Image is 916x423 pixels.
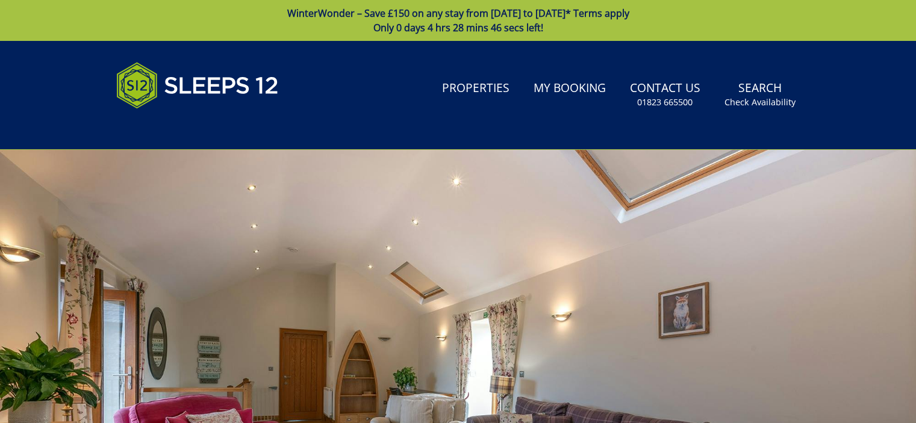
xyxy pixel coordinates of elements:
[720,75,800,114] a: SearchCheck Availability
[637,96,693,108] small: 01823 665500
[116,55,279,116] img: Sleeps 12
[529,75,611,102] a: My Booking
[724,96,796,108] small: Check Availability
[110,123,237,133] iframe: Customer reviews powered by Trustpilot
[625,75,705,114] a: Contact Us01823 665500
[437,75,514,102] a: Properties
[373,21,543,34] span: Only 0 days 4 hrs 28 mins 46 secs left!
